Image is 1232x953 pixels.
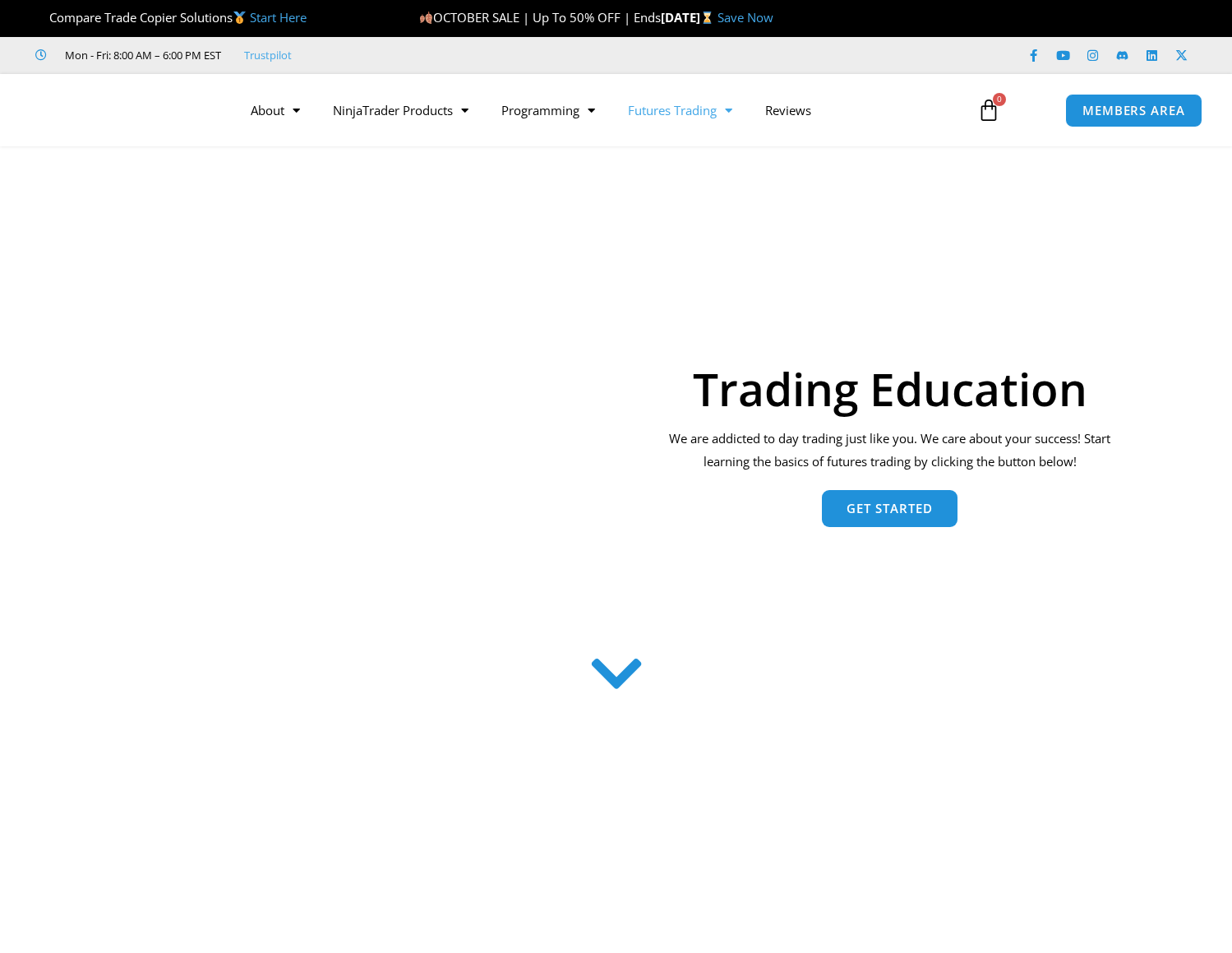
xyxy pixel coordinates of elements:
span: MEMBERS AREA [1082,104,1185,117]
a: Reviews [749,91,828,129]
a: MEMBERS AREA [1065,94,1202,127]
a: Save Now [718,9,773,25]
img: ⌛ [701,12,713,24]
nav: Menu [234,91,962,129]
img: AdobeStock 293954085 1 Converted | Affordable Indicators – NinjaTrader [111,233,626,624]
h1: Trading Education [658,366,1121,411]
p: We are addicted to day trading just like you. We care about your success! Start learning the basi... [658,428,1121,474]
a: Get Started [822,490,957,527]
a: NinjaTrader Products [316,91,485,129]
a: Start Here [250,9,307,25]
img: 🥇 [233,12,246,24]
span: Get Started [847,502,933,515]
span: OCTOBER SALE | Up To 50% OFF | Ends [419,9,661,25]
a: Trustpilot [244,45,292,65]
a: About [234,91,316,129]
img: LogoAI | Affordable Indicators – NinjaTrader [34,81,210,140]
span: Compare Trade Copier Solutions [35,9,307,25]
img: 🏆 [36,12,48,24]
span: Mon - Fri: 8:00 AM – 6:00 PM EST [61,45,221,65]
img: 🍂 [420,12,432,24]
a: 0 [953,86,1025,134]
strong: [DATE] [661,9,718,25]
a: Futures Trading [611,91,749,129]
span: 0 [993,93,1006,106]
a: Programming [485,91,611,129]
